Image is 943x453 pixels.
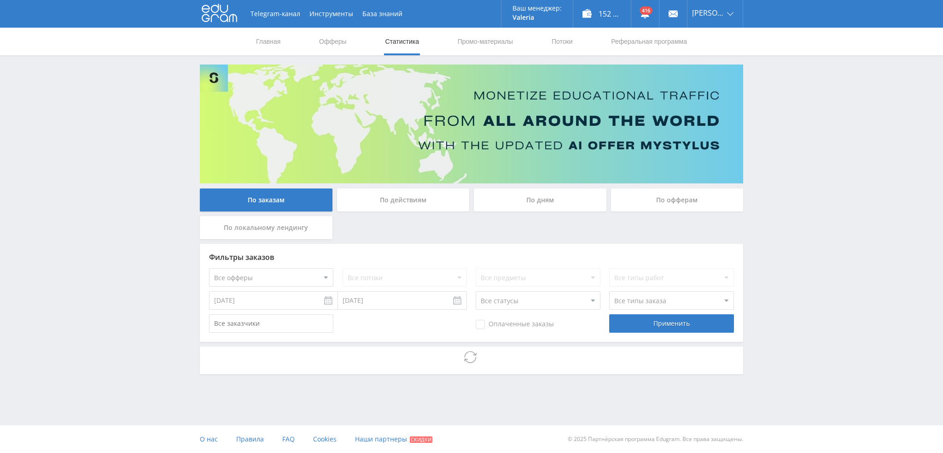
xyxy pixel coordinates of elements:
a: Потоки [551,28,574,55]
div: По заказам [200,188,332,212]
p: Valeria [512,14,562,21]
div: Фильтры заказов [209,253,734,261]
div: По локальному лендингу [200,216,332,239]
img: Banner [200,65,743,183]
a: Офферы [318,28,348,55]
div: © 2025 Партнёрская программа Edugram. Все права защищены. [476,425,743,453]
input: Все заказчики [209,314,333,333]
span: [PERSON_NAME] [692,9,724,17]
span: FAQ [282,435,295,443]
a: Промо-материалы [457,28,514,55]
div: Применить [609,314,733,333]
p: Ваш менеджер: [512,5,562,12]
span: О нас [200,435,218,443]
span: Наши партнеры [355,435,407,443]
a: Правила [236,425,264,453]
span: Cookies [313,435,337,443]
a: Наши партнеры Скидки [355,425,432,453]
div: По действиям [337,188,470,212]
div: По офферам [611,188,744,212]
a: Главная [255,28,281,55]
a: Cookies [313,425,337,453]
a: Реферальная программа [610,28,688,55]
a: Статистика [384,28,420,55]
div: По дням [474,188,606,212]
span: Правила [236,435,264,443]
a: FAQ [282,425,295,453]
span: Оплаченные заказы [476,320,554,329]
span: Скидки [410,436,432,443]
a: О нас [200,425,218,453]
